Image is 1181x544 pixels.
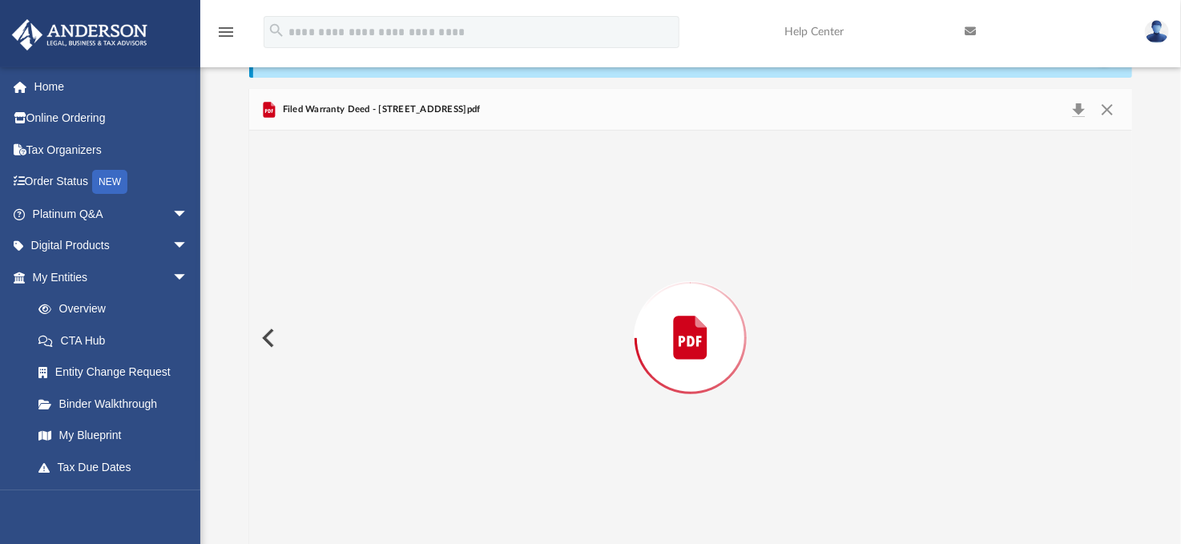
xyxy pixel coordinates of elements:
[172,483,204,516] span: arrow_drop_down
[11,198,212,230] a: Platinum Q&Aarrow_drop_down
[11,134,212,166] a: Tax Organizers
[249,316,284,361] button: Previous File
[11,166,212,199] a: Order StatusNEW
[279,103,480,117] span: Filed Warranty Deed - [STREET_ADDRESS]pdf
[268,22,285,39] i: search
[11,230,212,262] a: Digital Productsarrow_drop_down
[22,324,212,357] a: CTA Hub
[22,451,212,483] a: Tax Due Dates
[172,261,204,294] span: arrow_drop_down
[216,22,236,42] i: menu
[22,293,212,325] a: Overview
[172,230,204,263] span: arrow_drop_down
[1145,20,1169,43] img: User Pic
[11,71,212,103] a: Home
[216,30,236,42] a: menu
[22,420,204,452] a: My Blueprint
[92,170,127,194] div: NEW
[7,19,152,50] img: Anderson Advisors Platinum Portal
[172,198,204,231] span: arrow_drop_down
[1092,99,1121,121] button: Close
[11,483,204,515] a: My Anderson Teamarrow_drop_down
[22,388,212,420] a: Binder Walkthrough
[22,357,212,389] a: Entity Change Request
[1064,99,1093,121] button: Download
[11,261,212,293] a: My Entitiesarrow_drop_down
[11,103,212,135] a: Online Ordering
